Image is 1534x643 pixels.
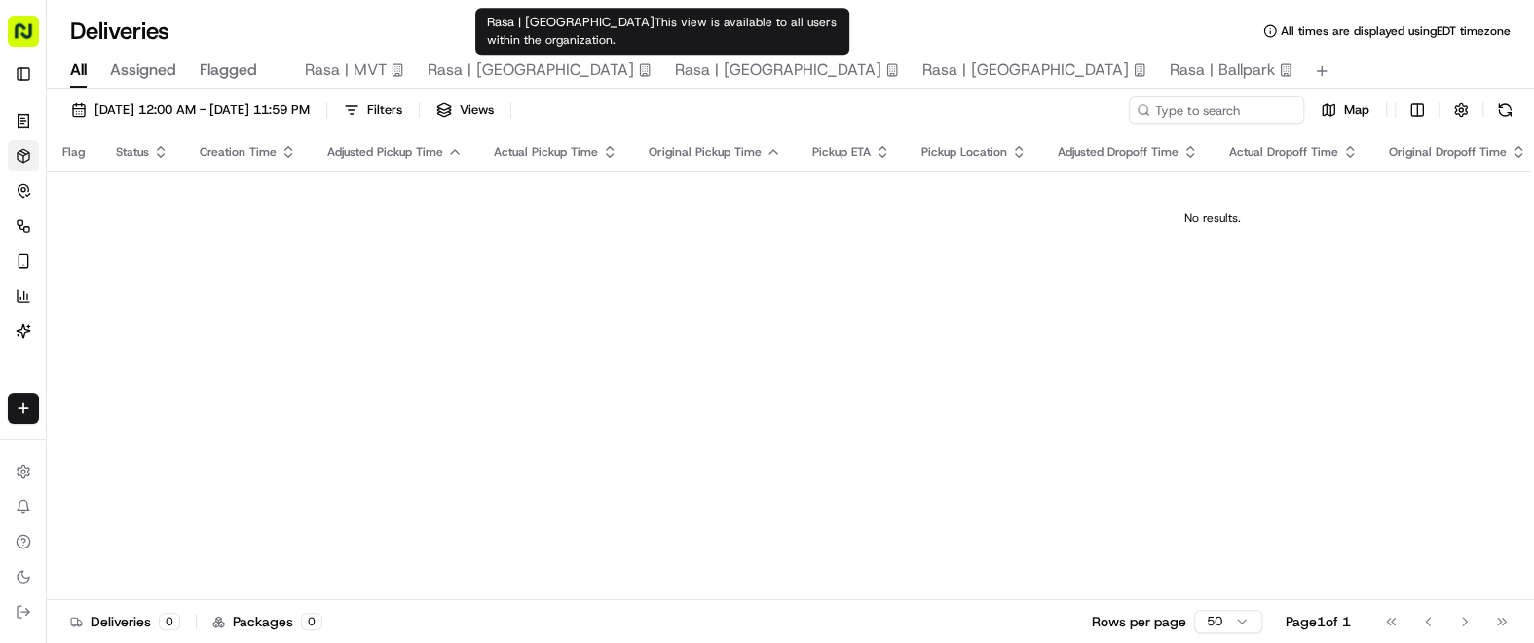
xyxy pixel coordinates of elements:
img: Nash [19,19,58,57]
span: Adjusted Pickup Time [327,144,443,160]
button: Filters [335,96,411,124]
h1: Deliveries [70,16,169,47]
span: Original Pickup Time [649,144,762,160]
span: Original Dropoff Time [1389,144,1507,160]
span: API Documentation [184,435,313,454]
span: Rasa | [GEOGRAPHIC_DATA] [922,58,1129,82]
span: Actual Dropoff Time [1229,144,1338,160]
span: • [64,354,71,369]
span: Flag [62,144,85,160]
div: Packages [212,612,322,631]
div: 💻 [165,436,180,452]
span: Rasa | [GEOGRAPHIC_DATA] [675,58,881,82]
div: 📗 [19,436,35,452]
div: Rasa | [GEOGRAPHIC_DATA] [475,8,849,55]
p: Welcome 👋 [19,77,355,108]
input: Type to search [1129,96,1304,124]
span: Flagged [200,58,257,82]
span: Rasa | MVT [305,58,387,82]
div: Start new chat [88,185,319,205]
span: Knowledge Base [39,435,149,454]
img: 1736555255976-a54dd68f-1ca7-489b-9aae-adbdc363a1c4 [39,302,55,318]
div: 0 [301,613,322,630]
span: Pickup ETA [812,144,871,160]
div: 0 [159,613,180,630]
span: Views [460,101,494,119]
span: [DATE] [75,354,115,369]
span: Adjusted Dropoff Time [1058,144,1179,160]
span: Map [1344,101,1369,119]
div: Deliveries [70,612,180,631]
span: Actual Pickup Time [494,144,598,160]
a: 💻API Documentation [157,427,320,462]
button: Map [1312,96,1378,124]
button: See all [302,248,355,272]
span: Pylon [194,482,236,497]
button: [DATE] 12:00 AM - [DATE] 11:59 PM [62,96,318,124]
span: This view is available to all users within the organization. [487,15,837,48]
img: 1732323095091-59ea418b-cfe3-43c8-9ae0-d0d06d6fd42c [41,185,76,220]
div: We're available if you need us! [88,205,268,220]
span: All times are displayed using EDT timezone [1281,23,1511,39]
div: Page 1 of 1 [1286,612,1351,631]
button: Views [428,96,503,124]
p: Rows per page [1092,612,1186,631]
span: Creation Time [200,144,277,160]
span: All [70,58,87,82]
button: Start new chat [331,191,355,214]
span: • [262,301,269,317]
span: Status [116,144,149,160]
span: Rasa | Ballpark [1170,58,1275,82]
span: Rasa | [GEOGRAPHIC_DATA] [428,58,634,82]
button: Refresh [1491,96,1518,124]
img: 1736555255976-a54dd68f-1ca7-489b-9aae-adbdc363a1c4 [19,185,55,220]
span: [DATE] 12:00 AM - [DATE] 11:59 PM [94,101,310,119]
div: Past conversations [19,252,131,268]
input: Got a question? Start typing here... [51,125,351,145]
span: Assigned [110,58,176,82]
span: [PERSON_NAME] [PERSON_NAME] [60,301,258,317]
a: Powered byPylon [137,481,236,497]
span: Filters [367,101,402,119]
span: [DATE] [273,301,313,317]
img: Dianne Alexi Soriano [19,283,51,314]
a: 📗Knowledge Base [12,427,157,462]
span: Pickup Location [921,144,1007,160]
